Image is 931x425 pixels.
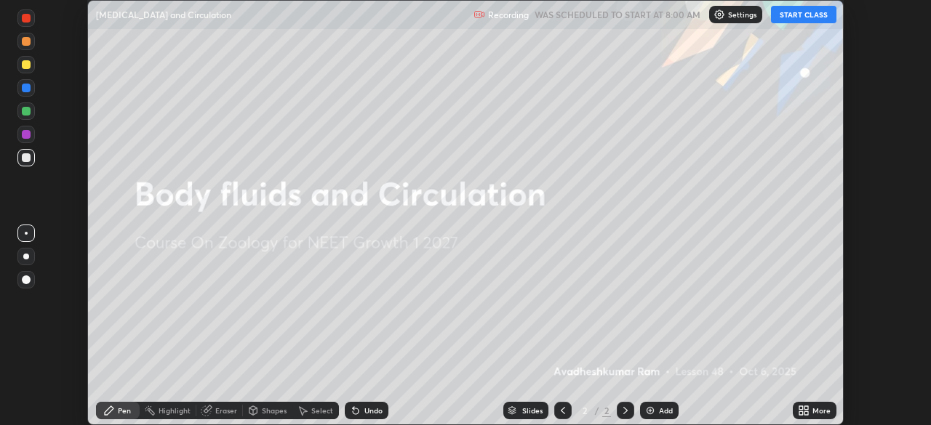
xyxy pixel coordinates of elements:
p: Settings [728,11,756,18]
h5: WAS SCHEDULED TO START AT 8:00 AM [535,8,700,21]
div: Slides [522,407,543,414]
div: Shapes [262,407,287,414]
div: Highlight [159,407,191,414]
img: add-slide-button [644,405,656,416]
img: class-settings-icons [714,9,725,20]
div: Add [659,407,673,414]
div: Eraser [215,407,237,414]
div: / [595,406,599,415]
div: 2 [602,404,611,417]
img: recording.375f2c34.svg [474,9,485,20]
div: More [812,407,831,414]
div: Undo [364,407,383,414]
p: Recording [488,9,529,20]
p: [MEDICAL_DATA] and Circulation [96,9,231,20]
div: 2 [578,406,592,415]
div: Pen [118,407,131,414]
div: Select [311,407,333,414]
button: START CLASS [771,6,836,23]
